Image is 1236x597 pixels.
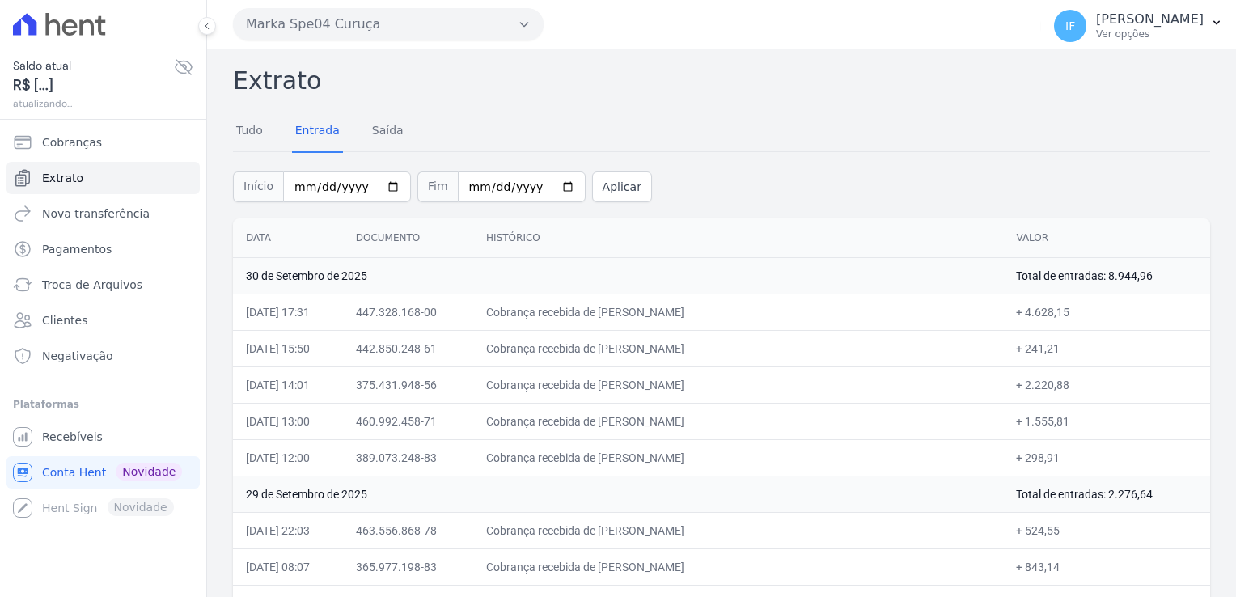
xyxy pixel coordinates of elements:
a: Nova transferência [6,197,200,230]
span: Pagamentos [42,241,112,257]
td: Cobrança recebida de [PERSON_NAME] [473,548,1003,585]
td: + 241,21 [1003,330,1210,366]
span: Recebíveis [42,429,103,445]
td: 463.556.868-78 [343,512,473,548]
th: Documento [343,218,473,258]
a: Troca de Arquivos [6,269,200,301]
td: [DATE] 22:03 [233,512,343,548]
td: 442.850.248-61 [343,330,473,366]
span: Nova transferência [42,205,150,222]
td: 375.431.948-56 [343,366,473,403]
span: Fim [417,171,458,202]
span: Cobranças [42,134,102,150]
td: 365.977.198-83 [343,548,473,585]
td: Cobrança recebida de [PERSON_NAME] [473,403,1003,439]
span: R$ [...] [13,74,174,96]
th: Valor [1003,218,1210,258]
td: Cobrança recebida de [PERSON_NAME] [473,294,1003,330]
span: Início [233,171,283,202]
button: IF [PERSON_NAME] Ver opções [1041,3,1236,49]
td: [DATE] 15:50 [233,330,343,366]
td: 460.992.458-71 [343,403,473,439]
nav: Sidebar [13,126,193,524]
a: Pagamentos [6,233,200,265]
a: Conta Hent Novidade [6,456,200,489]
td: Cobrança recebida de [PERSON_NAME] [473,366,1003,403]
span: Troca de Arquivos [42,277,142,293]
th: Histórico [473,218,1003,258]
th: Data [233,218,343,258]
a: Tudo [233,111,266,153]
a: Clientes [6,304,200,337]
button: Marka Spe04 Curuça [233,8,544,40]
a: Entrada [292,111,343,153]
a: Cobranças [6,126,200,159]
p: [PERSON_NAME] [1096,11,1204,28]
span: IF [1065,20,1075,32]
span: Saldo atual [13,57,174,74]
span: Clientes [42,312,87,328]
a: Recebíveis [6,421,200,453]
td: + 843,14 [1003,548,1210,585]
span: Conta Hent [42,464,106,481]
td: 29 de Setembro de 2025 [233,476,1003,512]
td: Total de entradas: 2.276,64 [1003,476,1210,512]
td: 447.328.168-00 [343,294,473,330]
td: + 298,91 [1003,439,1210,476]
td: [DATE] 13:00 [233,403,343,439]
td: + 524,55 [1003,512,1210,548]
h2: Extrato [233,62,1210,99]
td: + 1.555,81 [1003,403,1210,439]
a: Extrato [6,162,200,194]
td: + 2.220,88 [1003,366,1210,403]
span: atualizando... [13,96,174,111]
a: Negativação [6,340,200,372]
td: 30 de Setembro de 2025 [233,257,1003,294]
td: [DATE] 17:31 [233,294,343,330]
button: Aplicar [592,171,652,202]
td: Cobrança recebida de [PERSON_NAME] [473,330,1003,366]
td: 389.073.248-83 [343,439,473,476]
a: Saída [369,111,407,153]
td: [DATE] 08:07 [233,548,343,585]
span: Novidade [116,463,182,481]
td: [DATE] 12:00 [233,439,343,476]
span: Negativação [42,348,113,364]
td: + 4.628,15 [1003,294,1210,330]
span: Extrato [42,170,83,186]
td: Total de entradas: 8.944,96 [1003,257,1210,294]
td: [DATE] 14:01 [233,366,343,403]
p: Ver opções [1096,28,1204,40]
td: Cobrança recebida de [PERSON_NAME] [473,512,1003,548]
div: Plataformas [13,395,193,414]
td: Cobrança recebida de [PERSON_NAME] [473,439,1003,476]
